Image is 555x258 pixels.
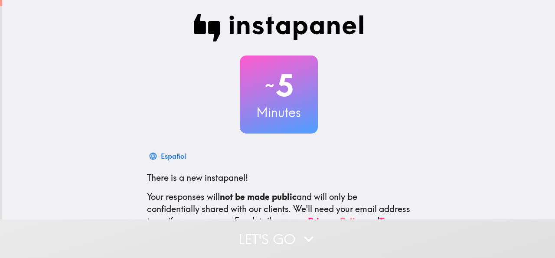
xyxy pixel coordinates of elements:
span: There is a new instapanel! [147,172,248,183]
h3: Minutes [240,103,318,121]
a: Terms [379,216,404,226]
a: Privacy Policy [308,216,364,226]
p: Your responses will and will only be confidentially shared with our clients. We'll need your emai... [147,191,411,227]
img: Instapanel [194,14,364,42]
span: ~ [264,72,276,98]
b: not be made public [220,191,297,202]
button: Español [147,147,189,165]
h2: 5 [240,68,318,103]
div: Español [161,150,186,162]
